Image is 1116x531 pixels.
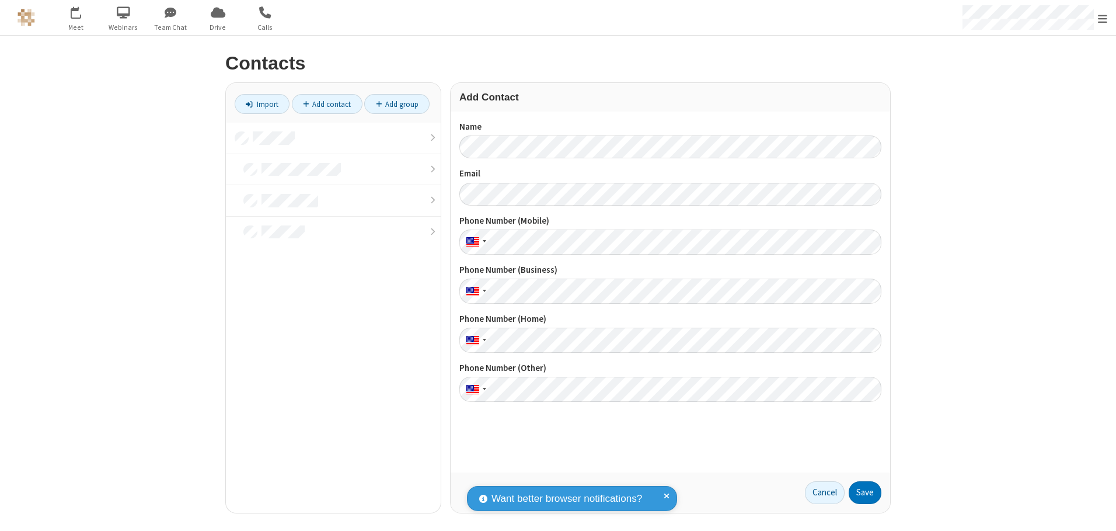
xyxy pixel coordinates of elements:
[292,94,362,114] a: Add contact
[243,22,287,33] span: Calls
[805,481,845,505] a: Cancel
[459,328,490,353] div: United States: + 1
[149,22,193,33] span: Team Chat
[491,491,642,506] span: Want better browser notifications?
[459,263,881,277] label: Phone Number (Business)
[459,313,881,326] label: Phone Number (Home)
[364,94,430,114] a: Add group
[459,230,490,255] div: United States: + 1
[459,92,881,103] h3: Add Contact
[459,377,490,402] div: United States: + 1
[459,120,881,134] label: Name
[196,22,240,33] span: Drive
[459,279,490,304] div: United States: + 1
[225,53,891,74] h2: Contacts
[235,94,290,114] a: Import
[54,22,98,33] span: Meet
[79,6,86,15] div: 4
[459,362,881,375] label: Phone Number (Other)
[459,167,881,181] label: Email
[459,214,881,228] label: Phone Number (Mobile)
[849,481,881,505] button: Save
[18,9,35,26] img: QA Selenium DO NOT DELETE OR CHANGE
[102,22,145,33] span: Webinars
